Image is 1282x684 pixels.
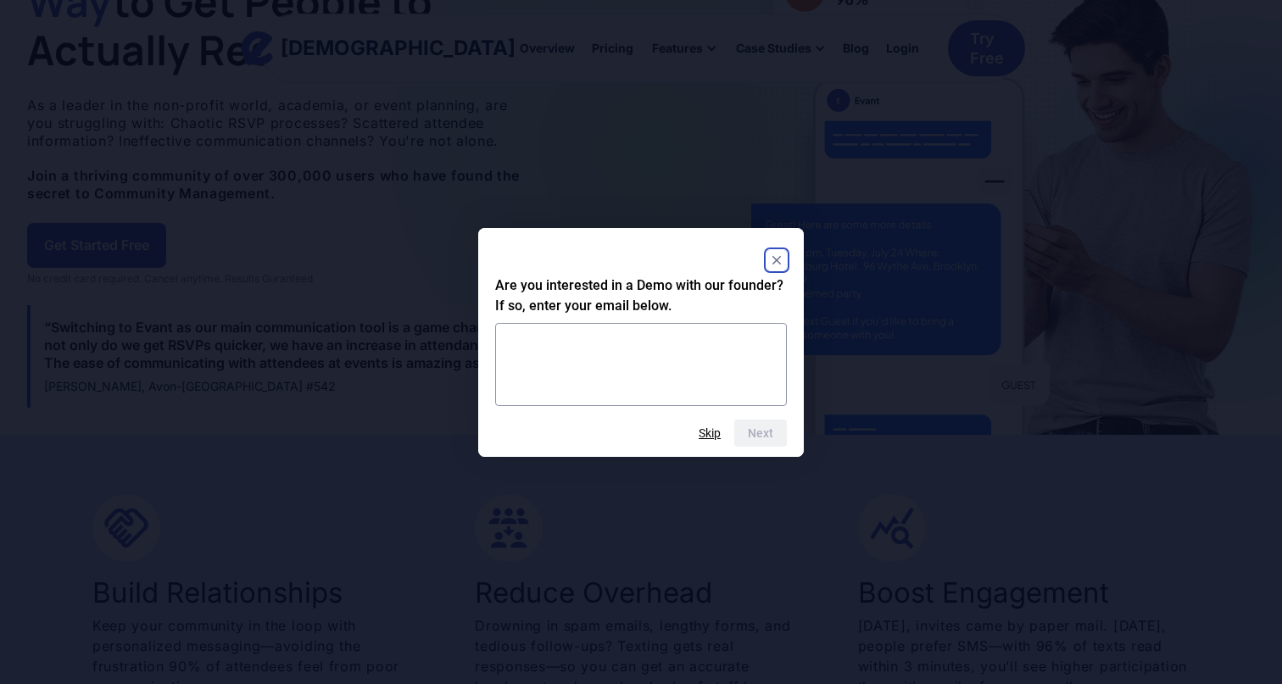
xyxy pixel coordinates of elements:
[699,426,721,440] button: Skip
[478,228,804,457] dialog: Are you interested in a Demo with our founder? If so, enter your email below.
[766,250,787,270] button: Close
[734,420,787,447] button: Next question
[495,323,787,406] textarea: Are you interested in a Demo with our founder? If so, enter your email below.
[495,275,787,316] h2: Are you interested in a Demo with our founder? If so, enter your email below.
